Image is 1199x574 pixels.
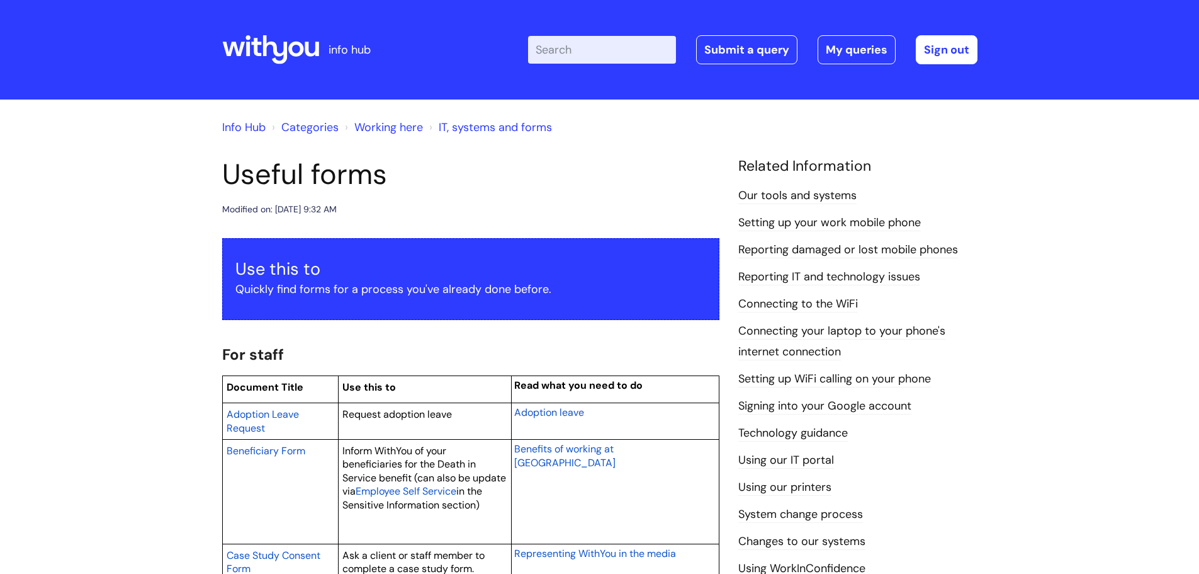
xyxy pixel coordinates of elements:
li: Solution home [269,117,339,137]
li: Working here [342,117,423,137]
span: Employee Self Service [356,485,456,498]
a: My queries [818,35,896,64]
a: Connecting to the WiFi [738,296,858,313]
p: info hub [329,40,371,60]
span: in the Sensitive Information section) [342,485,482,512]
a: System change process [738,507,863,523]
a: Representing WithYou in the media [514,546,676,561]
a: Connecting your laptop to your phone's internet connection [738,323,945,360]
span: Request adoption leave [342,408,452,421]
span: Adoption leave [514,406,584,419]
a: Our tools and systems [738,188,857,204]
a: Beneficiary Form [227,443,305,458]
a: Using our IT portal [738,452,834,469]
a: IT, systems and forms [439,120,552,135]
a: Changes to our systems [738,534,865,550]
a: Submit a query [696,35,797,64]
a: Using our printers [738,479,831,496]
a: Adoption Leave Request [227,406,299,435]
a: Categories [281,120,339,135]
a: Adoption leave [514,405,584,420]
a: Setting up your work mobile phone [738,215,921,231]
span: Beneficiary Form [227,444,305,457]
a: Benefits of working at [GEOGRAPHIC_DATA] [514,441,616,470]
span: Benefits of working at [GEOGRAPHIC_DATA] [514,442,616,469]
a: Sign out [916,35,977,64]
span: Document Title [227,381,303,394]
span: For staff [222,345,284,364]
h3: Use this to [235,259,706,279]
li: IT, systems and forms [426,117,552,137]
a: Setting up WiFi calling on your phone [738,371,931,387]
a: Signing into your Google account [738,398,911,415]
div: Modified on: [DATE] 9:32 AM [222,202,337,217]
h4: Related Information [738,158,977,175]
a: Info Hub [222,120,266,135]
a: Working here [354,120,423,135]
div: | - [528,35,977,64]
input: Search [528,36,676,64]
span: Use this to [342,381,396,394]
a: Reporting damaged or lost mobile phones [738,242,958,258]
span: Read what you need to do [514,379,643,392]
h1: Useful forms [222,158,719,192]
a: Technology guidance [738,425,848,442]
span: Inform WithYou of your beneficiaries for the Death in Service benefit (can also be update via [342,444,506,498]
p: Quickly find forms for a process you've already done before. [235,279,706,299]
span: Adoption Leave Request [227,408,299,435]
a: Reporting IT and technology issues [738,269,920,285]
span: Representing WithYou in the media [514,547,676,560]
a: Employee Self Service [356,483,456,498]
